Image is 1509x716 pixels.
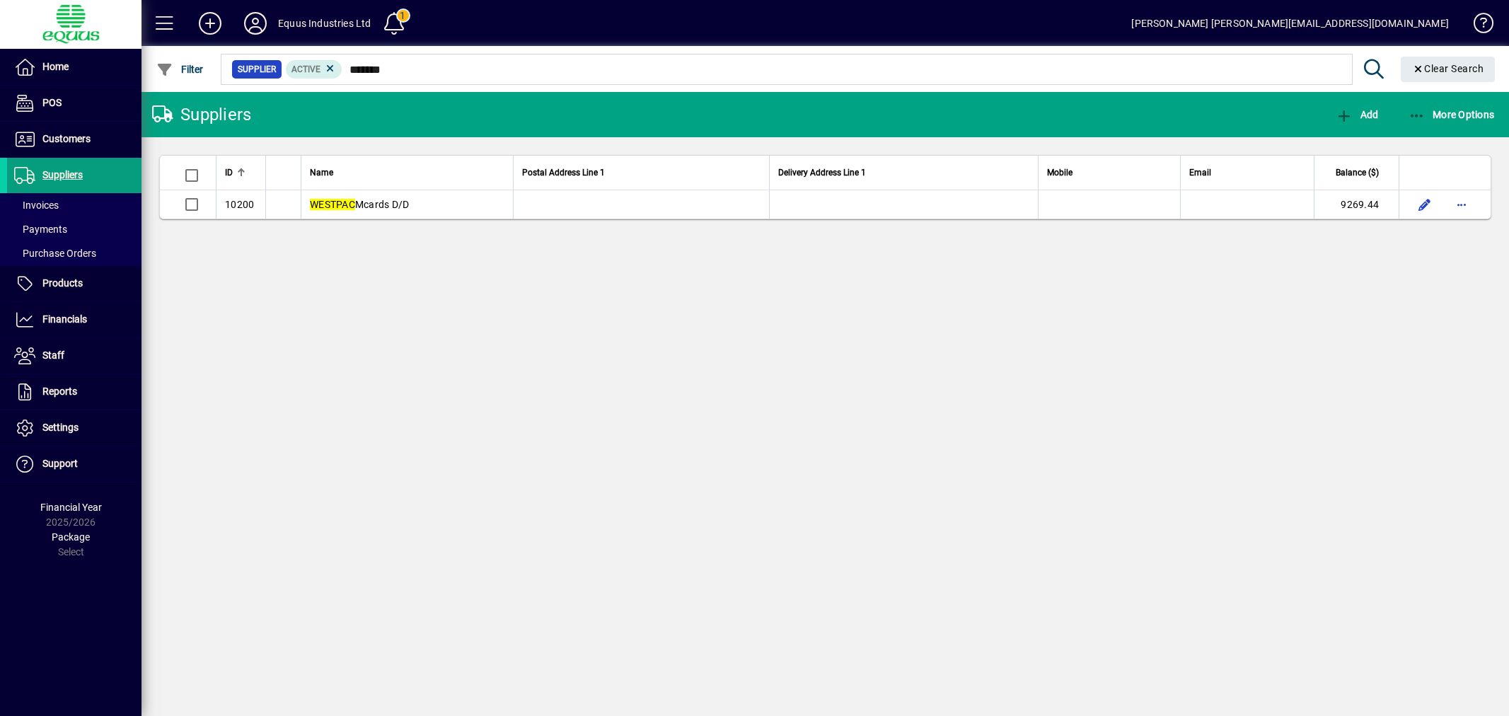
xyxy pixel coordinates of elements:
[42,386,77,397] span: Reports
[42,277,83,289] span: Products
[291,64,320,74] span: Active
[7,86,141,121] a: POS
[40,502,102,513] span: Financial Year
[42,97,62,108] span: POS
[310,165,333,180] span: Name
[522,165,605,180] span: Postal Address Line 1
[238,62,276,76] span: Supplier
[1323,165,1392,180] div: Balance ($)
[42,61,69,72] span: Home
[225,165,233,180] span: ID
[225,199,254,210] span: 10200
[1131,12,1449,35] div: [PERSON_NAME] [PERSON_NAME][EMAIL_ADDRESS][DOMAIN_NAME]
[1189,165,1305,180] div: Email
[42,169,83,180] span: Suppliers
[1332,102,1382,127] button: Add
[1336,165,1379,180] span: Balance ($)
[14,248,96,259] span: Purchase Orders
[1314,190,1399,219] td: 9269.44
[1409,109,1495,120] span: More Options
[1412,63,1484,74] span: Clear Search
[7,241,141,265] a: Purchase Orders
[1047,165,1172,180] div: Mobile
[233,11,278,36] button: Profile
[42,313,87,325] span: Financials
[42,350,64,361] span: Staff
[278,12,371,35] div: Equus Industries Ltd
[152,103,251,126] div: Suppliers
[1401,57,1496,82] button: Clear
[7,338,141,374] a: Staff
[310,165,504,180] div: Name
[42,458,78,469] span: Support
[7,374,141,410] a: Reports
[1189,165,1211,180] span: Email
[153,57,207,82] button: Filter
[7,50,141,85] a: Home
[7,266,141,301] a: Products
[7,410,141,446] a: Settings
[1336,109,1378,120] span: Add
[14,224,67,235] span: Payments
[7,302,141,337] a: Financials
[52,531,90,543] span: Package
[14,200,59,211] span: Invoices
[187,11,233,36] button: Add
[1047,165,1073,180] span: Mobile
[7,217,141,241] a: Payments
[156,64,204,75] span: Filter
[42,422,79,433] span: Settings
[7,193,141,217] a: Invoices
[1450,193,1473,216] button: More options
[1413,193,1436,216] button: Edit
[42,133,91,144] span: Customers
[1463,3,1491,49] a: Knowledge Base
[7,122,141,157] a: Customers
[1405,102,1498,127] button: More Options
[7,446,141,482] a: Support
[286,60,342,79] mat-chip: Activation Status: Active
[310,199,355,210] em: WESTPAC
[225,165,257,180] div: ID
[310,199,409,210] span: Mcards D/D
[778,165,866,180] span: Delivery Address Line 1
